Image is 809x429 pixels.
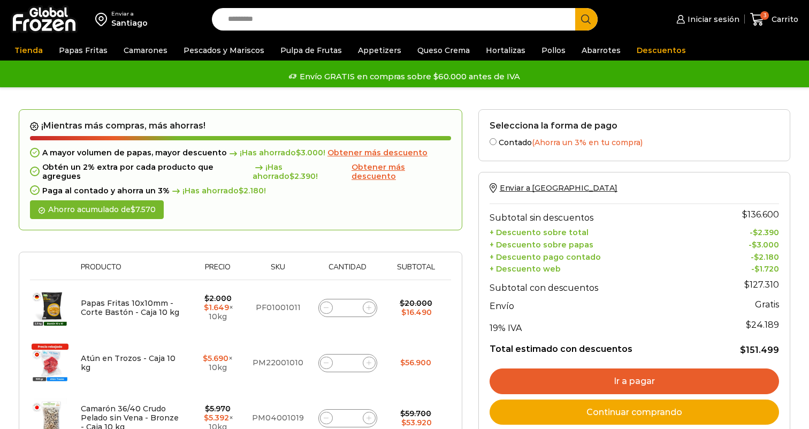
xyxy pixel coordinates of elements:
bdi: 20.000 [400,298,432,308]
th: Subtotal [386,263,446,280]
span: $ [754,252,759,262]
bdi: 53.920 [401,418,432,427]
td: PF01001011 [247,280,310,336]
th: + Descuento web [490,262,710,274]
span: $ [754,264,759,274]
bdi: 2.390 [753,228,779,237]
bdi: 5.970 [205,404,231,413]
td: × 10kg [189,280,246,336]
bdi: 5.392 [204,413,229,423]
bdi: 2.390 [289,171,316,181]
bdi: 1.649 [204,303,229,312]
bdi: 136.600 [742,209,779,220]
span: $ [740,345,746,355]
a: Hortalizas [480,40,531,61]
span: $ [401,418,406,427]
span: $ [204,293,209,303]
span: 3 [760,11,769,20]
img: address-field-icon.svg [95,10,111,28]
th: Subtotal sin descuentos [490,204,710,225]
bdi: 2.180 [239,186,264,195]
input: Product quantity [340,411,355,426]
span: ¡Has ahorrado ! [227,148,325,157]
div: Obtén un 2% extra por cada producto que agregues [30,163,451,181]
th: Subtotal con descuentos [490,274,710,296]
td: - [710,237,779,250]
span: $ [752,240,757,250]
span: (Ahorra un 3% en tu compra) [532,138,643,147]
span: $ [131,205,135,214]
a: Camarones [118,40,173,61]
bdi: 151.499 [740,345,779,355]
td: - [710,225,779,238]
span: $ [400,298,404,308]
span: $ [239,186,243,195]
a: Appetizers [353,40,407,61]
input: Product quantity [340,300,355,315]
span: $ [203,353,208,363]
th: Envío [490,296,710,314]
bdi: 2.180 [754,252,779,262]
a: Pescados y Mariscos [178,40,270,61]
span: $ [753,228,758,237]
strong: Gratis [755,299,779,310]
a: Continuar comprando [490,400,779,425]
bdi: 3.000 [752,240,779,250]
th: Producto [75,263,189,280]
span: Obtener más descuento [352,162,405,181]
div: Enviar a [111,10,148,18]
span: Obtener más descuento [327,148,428,157]
bdi: 5.690 [203,353,228,363]
span: $ [746,320,751,330]
span: $ [204,303,209,312]
bdi: 56.900 [400,358,431,367]
span: $ [205,404,210,413]
td: PM22001010 [247,335,310,390]
bdi: 1.720 [754,264,779,274]
a: Pollos [536,40,571,61]
h2: ¡Mientras más compras, más ahorras! [30,121,451,131]
th: + Descuento sobre papas [490,237,710,250]
a: Descuentos [631,40,691,61]
bdi: 16.490 [401,307,432,317]
th: Total estimado con descuentos [490,335,710,356]
th: + Descuento pago contado [490,250,710,262]
div: Ahorro acumulado de [30,200,164,219]
button: Search button [575,8,598,31]
span: $ [400,409,405,418]
div: Paga al contado y ahorra un 3% [30,186,451,195]
a: Papas Fritas [54,40,113,61]
bdi: 59.700 [400,409,431,418]
a: Queso Crema [412,40,475,61]
span: $ [289,171,294,181]
a: Tienda [9,40,48,61]
bdi: 2.000 [204,293,232,303]
a: 3 Carrito [750,7,798,32]
span: Iniciar sesión [685,14,739,25]
td: - [710,262,779,274]
span: Enviar a [GEOGRAPHIC_DATA] [500,183,617,193]
div: Santiago [111,18,148,28]
span: $ [742,209,747,220]
a: Pulpa de Frutas [275,40,347,61]
td: × 10kg [189,335,246,390]
input: Contado(Ahorra un 3% en tu compra) [490,138,497,145]
a: Ir a pagar [490,368,779,394]
a: Atún en Trozos - Caja 10 kg [81,353,175,372]
a: Iniciar sesión [674,9,739,30]
th: Cantidad [309,263,386,280]
span: $ [744,280,750,290]
h2: Selecciona la forma de pago [490,121,779,131]
a: Enviar a [GEOGRAPHIC_DATA] [490,183,617,193]
div: A mayor volumen de papas, mayor descuento [30,148,451,157]
th: + Descuento sobre total [490,225,710,238]
bdi: 127.310 [744,280,779,290]
input: Product quantity [340,356,355,371]
a: Papas Fritas 10x10mm - Corte Bastón - Caja 10 kg [81,298,179,317]
span: $ [204,413,209,423]
a: Obtener más descuento [352,163,451,181]
span: 24.189 [746,320,779,330]
label: Contado [490,136,779,147]
span: $ [296,148,301,157]
span: ¡Has ahorrado ! [253,163,349,181]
